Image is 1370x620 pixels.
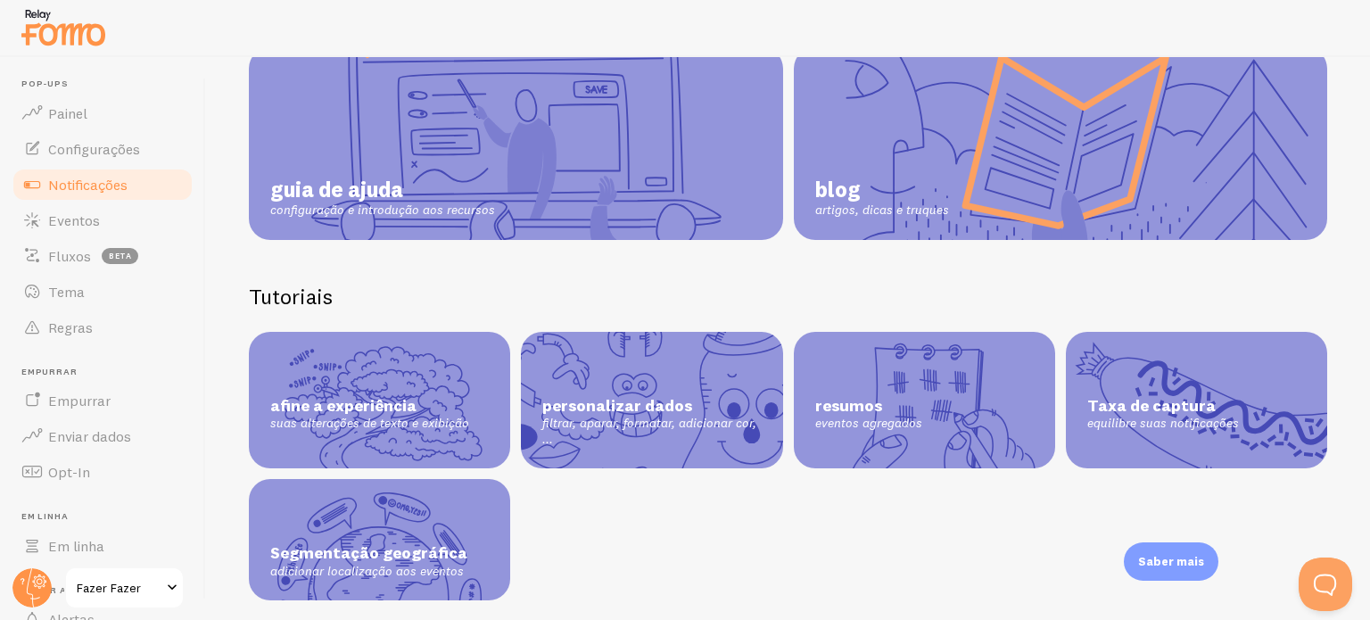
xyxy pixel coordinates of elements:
[11,383,194,418] a: Empurrar
[21,584,94,596] font: Obter ajuda
[1087,395,1216,416] font: Taxa de captura
[48,140,140,158] font: Configurações
[270,395,417,416] font: afine a experiência
[48,318,93,336] font: Regras
[48,283,85,301] font: Tema
[48,537,104,555] font: Em linha
[11,274,194,310] a: Tema
[11,238,194,274] a: Fluxos beta
[542,395,692,416] font: personalizar dados
[11,418,194,454] a: Enviar dados
[1299,558,1352,611] iframe: Help Scout Beacon - Aberto
[815,415,922,431] font: eventos agregados
[794,47,1328,240] a: blog artigos, dicas e truques
[21,78,69,89] font: Pop-ups
[11,95,194,131] a: Painel
[270,542,467,563] font: Segmentação geográfica
[11,131,194,167] a: Configurações
[11,203,194,238] a: Eventos
[270,415,469,431] font: suas alterações de texto e exibição
[1138,554,1204,568] font: Saber mais
[48,463,90,481] font: Opt-In
[64,566,185,609] a: Fazer Fazer
[270,202,495,218] font: configuração e introdução aos recursos
[249,283,333,310] font: Tutoriais
[48,104,87,122] font: Painel
[815,202,949,218] font: artigos, dicas e truques
[48,176,128,194] font: Notificações
[21,510,68,522] font: Em linha
[249,47,783,240] a: guia de ajuda configuração e introdução aos recursos
[21,366,77,377] font: Empurrar
[11,167,194,203] a: Notificações
[11,310,194,345] a: Regras
[48,211,100,229] font: Eventos
[1124,542,1218,581] div: Saber mais
[815,395,882,416] font: resumos
[815,176,861,203] font: blog
[77,580,141,596] font: Fazer Fazer
[48,427,131,445] font: Enviar dados
[270,563,464,579] font: adicionar localização aos eventos
[109,251,132,260] font: beta
[11,454,194,490] a: Opt-In
[1087,415,1239,431] font: equilibre suas notificações
[270,176,403,203] font: guia de ajuda
[48,247,91,265] font: Fluxos
[48,392,111,409] font: Empurrar
[19,4,108,50] img: fomo-relay-logo-orange.svg
[542,415,756,447] font: filtrar, aparar, formatar, adicionar cor, ...
[11,528,194,564] a: Em linha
